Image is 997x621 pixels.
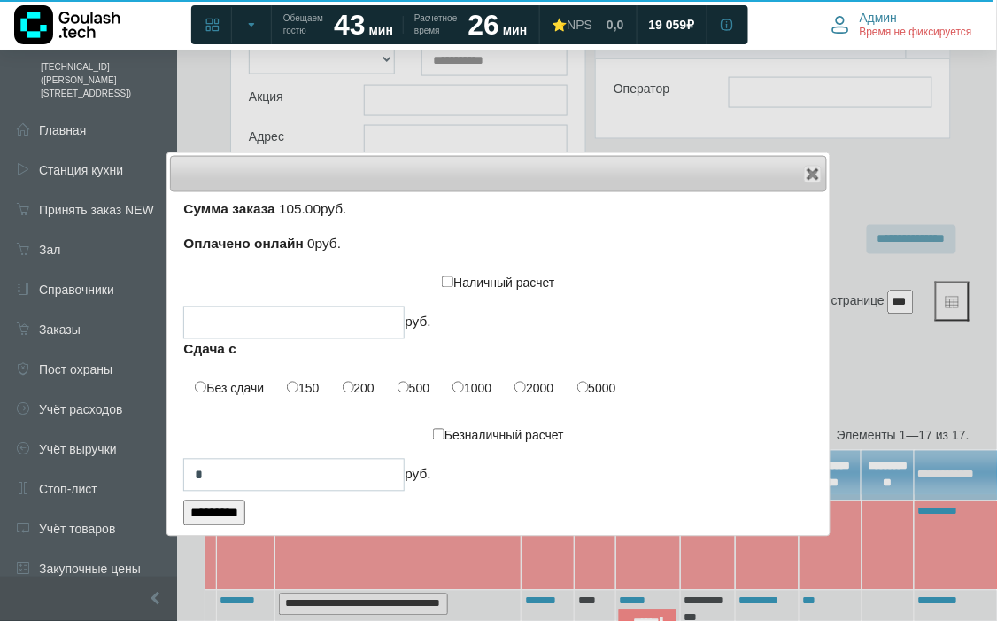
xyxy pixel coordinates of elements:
button: Админ Время не фиксируется [821,6,983,43]
span: 0,0 [607,17,623,33]
strong: Оплачено онлайн [183,237,303,252]
label: 2000 [503,374,565,405]
span: мин [503,23,527,37]
span: Админ [860,10,898,26]
span: 0 [307,237,315,252]
strong: Сдача с [183,342,236,357]
input: 1000 [452,382,464,393]
label: Наличный расчет [183,268,813,299]
span: Обещаем гостю [283,12,323,37]
label: 200 [331,374,386,405]
input: Без сдачи [195,382,206,393]
span: 105.00 [279,202,321,217]
input: Наличный расчет [442,276,453,288]
span: 19 059 [649,17,687,33]
p: руб. [183,199,813,220]
div: ⭐ [552,17,592,33]
span: Время не фиксируется [860,26,972,40]
span: NPS [567,18,592,32]
label: 500 [386,374,441,405]
label: 150 [275,374,330,405]
input: 2000 [514,382,526,393]
strong: 26 [468,9,500,41]
span: ₽ [687,17,695,33]
label: 5000 [566,374,628,405]
a: Обещаем гостю 43 мин Расчетное время 26 мин [273,9,537,41]
span: Расчетное время [414,12,457,37]
label: 1000 [441,374,503,405]
p: руб. [183,234,813,254]
input: 200 [343,382,354,393]
input: 500 [398,382,409,393]
strong: Сумма заказа [183,202,274,217]
span: мин [369,23,393,37]
strong: 43 [334,9,366,41]
a: ⭐NPS 0,0 [541,9,634,41]
label: Безналичный расчет [183,421,813,452]
img: Логотип компании Goulash.tech [14,5,120,44]
div: руб. [183,307,813,339]
a: 19 059 ₽ [638,9,706,41]
button: Close [804,166,822,183]
div: руб. [183,459,813,492]
input: 150 [287,382,298,393]
input: 5000 [577,382,589,393]
label: Без сдачи [183,374,275,405]
input: Безналичный расчет [433,429,444,440]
